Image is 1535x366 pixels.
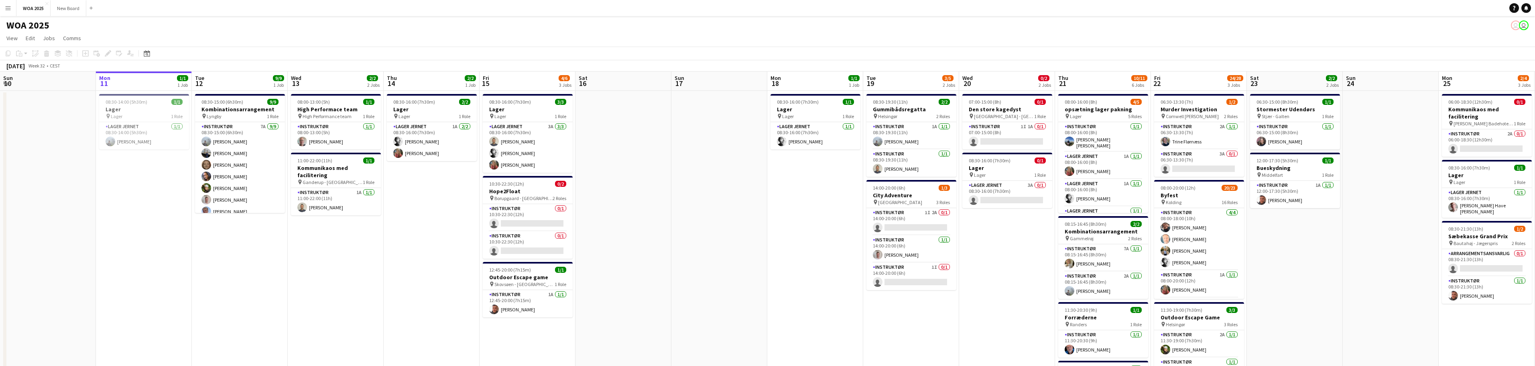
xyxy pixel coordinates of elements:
[1514,165,1525,171] span: 1/1
[398,113,410,119] span: Lager
[171,113,183,119] span: 1 Role
[483,94,573,173] app-job-card: 08:30-16:00 (7h30m)3/3Lager Lager1 RoleLager Jernet3A3/308:30-16:00 (7h30m)[PERSON_NAME][PERSON_N...
[363,157,374,164] span: 1/1
[387,94,477,161] app-job-card: 08:30-16:00 (7h30m)2/2Lager Lager1 RoleLager Jernet1A2/208:30-16:00 (7h30m)[PERSON_NAME][PERSON_N...
[1448,226,1483,232] span: 08:30-21:30 (13h)
[1442,172,1532,179] h3: Lager
[393,99,435,105] span: 08:30-16:00 (7h30m)
[866,122,956,149] app-card-role: Instruktør1A1/108:30-19:30 (11h)[PERSON_NAME]
[1249,79,1259,88] span: 23
[974,172,986,178] span: Lager
[1132,82,1147,88] div: 6 Jobs
[866,192,956,199] h3: City Adventure
[99,74,110,82] span: Mon
[494,113,506,119] span: Lager
[1442,221,1532,304] div: 08:30-21:30 (13h)1/2Sæbekasse Grand Prix Bautahøj - Jægerspris2 RolesArrangementsansvarlig0/108:3...
[1154,208,1244,270] app-card-role: Instruktør4/408:00-18:00 (10h)[PERSON_NAME][PERSON_NAME][PERSON_NAME][PERSON_NAME]
[1250,181,1340,208] app-card-role: Instruktør1A1/112:00-17:30 (5h30m)[PERSON_NAME]
[1161,307,1202,313] span: 11:30-19:00 (7h30m)
[1038,75,1049,81] span: 0/2
[1518,82,1531,88] div: 3 Jobs
[483,176,573,259] app-job-card: 10:30-22:30 (12h)0/2Hope2Float Borupgaard - [GEOGRAPHIC_DATA]2 RolesInstruktør0/110:30-22:30 (12h...
[60,33,84,43] a: Comms
[848,75,860,81] span: 1/1
[1514,99,1525,105] span: 0/1
[769,79,781,88] span: 18
[303,113,352,119] span: High Performance team
[1514,121,1525,127] span: 1 Role
[483,204,573,231] app-card-role: Instruktør0/110:30-22:30 (12h)
[1222,199,1238,205] span: 16 Roles
[553,195,566,201] span: 2 Roles
[1058,244,1148,272] app-card-role: Instruktør7A1/108:15-16:45 (8h30m)[PERSON_NAME]
[939,99,950,105] span: 2/2
[111,113,122,119] span: Lager
[866,149,956,177] app-card-role: Instruktør1/108:30-19:30 (11h)[PERSON_NAME]
[1058,228,1148,235] h3: Kombinationsarrangement
[1512,240,1525,246] span: 2 Roles
[849,82,859,88] div: 1 Job
[777,99,819,105] span: 08:30-16:00 (7h30m)
[367,75,378,81] span: 2/2
[1154,94,1244,177] app-job-card: 06:30-13:30 (7h)1/2Murder Investigation Comwell [PERSON_NAME]2 RolesInstruktør2A1/106:30-13:30 (7...
[171,99,183,105] span: 1/1
[1442,188,1532,218] app-card-role: Lager Jernet1/108:30-16:00 (7h30m)[PERSON_NAME] Have [PERSON_NAME] [PERSON_NAME]
[3,74,13,82] span: Sun
[1256,157,1298,164] span: 12:00-17:30 (5h30m)
[1058,216,1148,299] app-job-card: 08:15-16:45 (8h30m)2/2Kombinationsarrangement Gammelrøj2 RolesInstruktør7A1/108:15-16:45 (8h30m)[...
[1070,235,1094,241] span: Gammelrøj
[387,74,397,82] span: Thu
[1262,113,1289,119] span: Stjær - Galten
[1058,207,1148,234] app-card-role: Lager Jernet1/1
[1250,74,1259,82] span: Sat
[1345,79,1356,88] span: 24
[1057,79,1068,88] span: 21
[943,82,955,88] div: 2 Jobs
[1448,165,1490,171] span: 08:30-16:00 (7h30m)
[291,153,381,215] div: 11:00-22:00 (11h)1/1Kommunikaos med facilitering Ganderup - [GEOGRAPHIC_DATA]1 RoleInstruktør1A1/...
[1448,99,1492,105] span: 06:00-18:30 (12h30m)
[494,195,553,201] span: Borupgaard - [GEOGRAPHIC_DATA]
[1065,99,1097,105] span: 08:00-16:00 (8h)
[2,79,13,88] span: 10
[555,281,566,287] span: 1 Role
[1224,113,1238,119] span: 2 Roles
[291,94,381,149] div: 08:00-13:00 (5h)1/1High Performace team High Performance team1 RoleInstruktør1/108:00-13:00 (5h)[...
[1442,160,1532,218] app-job-card: 08:30-16:00 (7h30m)1/1Lager Lager1 RoleLager Jernet1/108:30-16:00 (7h30m)[PERSON_NAME] Have [PERS...
[1166,113,1219,119] span: Comwell [PERSON_NAME]
[866,263,956,290] app-card-role: Instruktør1I0/114:00-20:00 (6h)
[1322,157,1334,164] span: 1/1
[577,79,588,88] span: 16
[483,262,573,317] app-job-card: 12:45-20:00 (7h15m)1/1Outdoor Escape game Skovsøen - [GEOGRAPHIC_DATA]1 RoleInstruktør1A1/112:45-...
[465,82,476,88] div: 1 Job
[1070,113,1082,119] span: Lager
[962,106,1052,113] h3: Den store kagedyst
[555,267,566,273] span: 1/1
[99,106,189,113] h3: Lager
[942,75,954,81] span: 3/5
[771,106,860,113] h3: Lager
[1039,82,1051,88] div: 2 Jobs
[1058,330,1148,358] app-card-role: Instruktør1/111:30-20:30 (9h)[PERSON_NAME]
[195,94,285,213] app-job-card: 08:30-15:00 (6h30m)9/9Kombinationsarrangement Lyngby1 RoleInstruktør7A9/908:30-15:00 (6h30m)[PERS...
[363,179,374,185] span: 1 Role
[1518,75,1529,81] span: 2/4
[936,113,950,119] span: 2 Roles
[201,99,243,105] span: 08:30-15:00 (6h30m)
[98,79,110,88] span: 11
[1250,153,1340,208] app-job-card: 12:00-17:30 (5h30m)1/1Bueskydning Middelfart1 RoleInstruktør1A1/112:00-17:30 (5h30m)[PERSON_NAME]
[974,113,1034,119] span: [GEOGRAPHIC_DATA] - [GEOGRAPHIC_DATA]
[936,199,950,205] span: 3 Roles
[873,99,908,105] span: 08:30-19:30 (11h)
[1058,94,1148,213] div: 08:00-16:00 (8h)4/5opsætning lager pakning Lager5 RolesInstruktør1/108:00-16:00 (8h)[PERSON_NAME]...
[26,63,47,69] span: Week 32
[865,79,876,88] span: 19
[1514,226,1525,232] span: 1/2
[1256,99,1298,105] span: 06:30-15:00 (8h30m)
[1228,82,1243,88] div: 3 Jobs
[961,79,973,88] span: 20
[559,82,571,88] div: 3 Jobs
